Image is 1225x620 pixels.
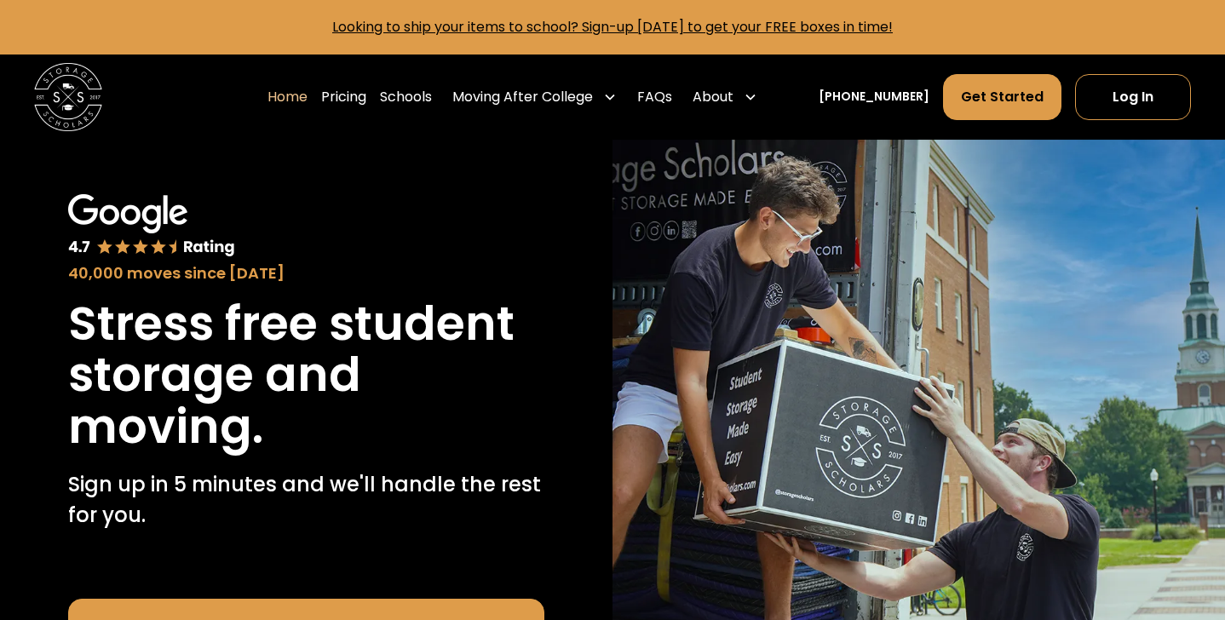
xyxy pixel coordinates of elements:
a: Log In [1075,74,1191,120]
a: Home [267,73,308,121]
a: Schools [380,73,432,121]
img: Storage Scholars main logo [34,63,102,131]
img: Google 4.7 star rating [68,194,235,258]
a: Pricing [321,73,366,121]
h1: Stress free student storage and moving. [68,298,545,452]
p: Sign up in 5 minutes and we'll handle the rest for you. [68,469,545,531]
div: About [693,87,733,107]
div: Moving After College [452,87,593,107]
div: 40,000 moves since [DATE] [68,261,545,284]
a: [PHONE_NUMBER] [819,88,929,106]
a: FAQs [637,73,672,121]
a: Get Started [943,74,1061,120]
a: Looking to ship your items to school? Sign-up [DATE] to get your FREE boxes in time! [332,17,893,37]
